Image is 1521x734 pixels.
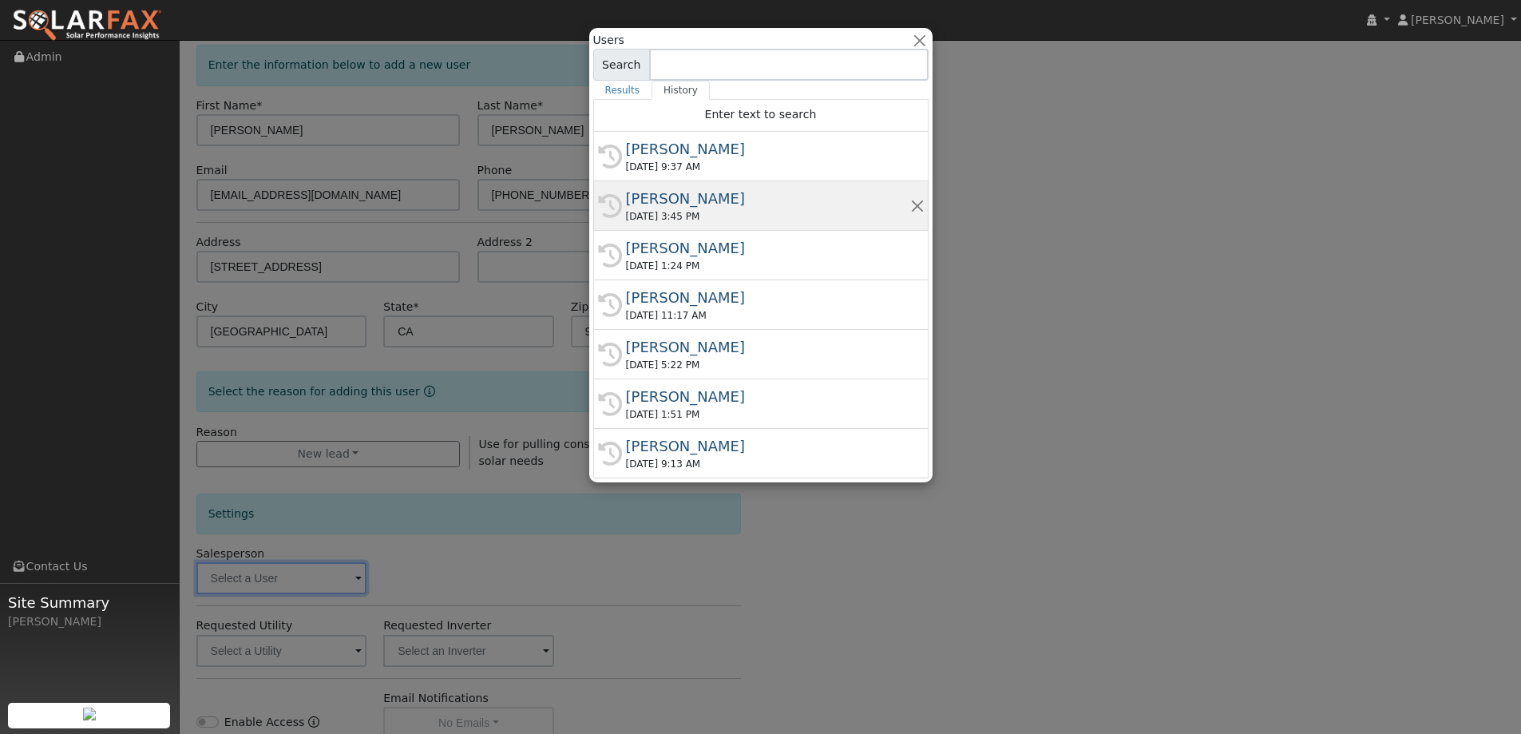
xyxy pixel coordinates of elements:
[626,209,910,224] div: [DATE] 3:45 PM
[909,197,925,214] button: Remove this history
[705,108,817,121] span: Enter text to search
[626,386,910,407] div: [PERSON_NAME]
[598,145,622,169] i: History
[8,592,171,613] span: Site Summary
[598,244,622,268] i: History
[598,194,622,218] i: History
[626,287,910,308] div: [PERSON_NAME]
[652,81,710,100] a: History
[626,188,910,209] div: [PERSON_NAME]
[626,259,910,273] div: [DATE] 1:24 PM
[626,237,910,259] div: [PERSON_NAME]
[598,392,622,416] i: History
[626,160,910,174] div: [DATE] 9:37 AM
[598,343,622,367] i: History
[626,358,910,372] div: [DATE] 5:22 PM
[626,138,910,160] div: [PERSON_NAME]
[1411,14,1504,26] span: [PERSON_NAME]
[593,32,624,49] span: Users
[8,613,171,630] div: [PERSON_NAME]
[598,293,622,317] i: History
[598,442,622,466] i: History
[626,435,910,457] div: [PERSON_NAME]
[626,407,910,422] div: [DATE] 1:51 PM
[593,49,650,81] span: Search
[83,708,96,720] img: retrieve
[626,336,910,358] div: [PERSON_NAME]
[626,308,910,323] div: [DATE] 11:17 AM
[12,9,162,42] img: SolarFax
[626,457,910,471] div: [DATE] 9:13 AM
[593,81,652,100] a: Results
